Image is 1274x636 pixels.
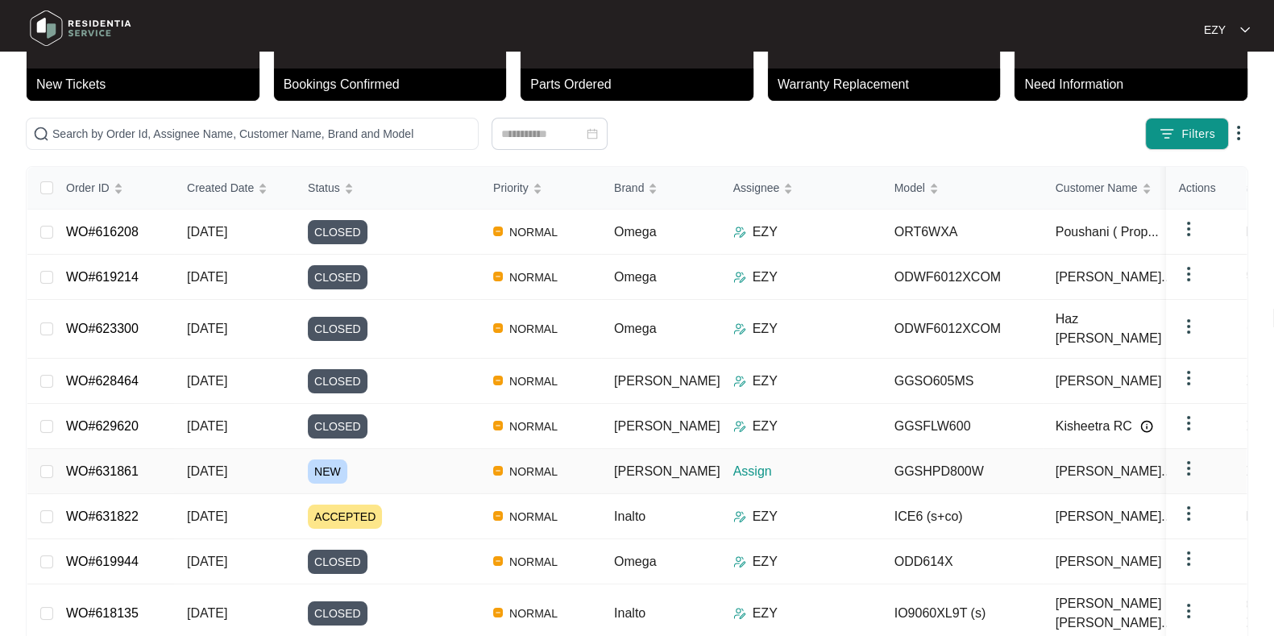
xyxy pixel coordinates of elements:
[614,179,644,197] span: Brand
[1056,179,1138,197] span: Customer Name
[753,222,778,242] p: EZY
[614,509,645,523] span: Inalto
[24,4,137,52] img: residentia service logo
[882,300,1043,359] td: ODWF6012XCOM
[1179,549,1198,568] img: dropdown arrow
[1179,317,1198,336] img: dropdown arrow
[614,464,720,478] span: [PERSON_NAME]
[882,494,1043,539] td: ICE6 (s+co)
[1056,552,1162,572] span: [PERSON_NAME]
[733,462,882,481] p: Assign
[503,507,564,526] span: NORMAL
[753,372,778,391] p: EZY
[503,268,564,287] span: NORMAL
[882,359,1043,404] td: GGSO605MS
[308,505,382,529] span: ACCEPTED
[1179,601,1198,621] img: dropdown arrow
[1056,310,1183,348] span: Haz [PERSON_NAME]
[174,167,295,210] th: Created Date
[733,510,746,523] img: Assigner Icon
[493,323,503,333] img: Vercel Logo
[66,509,139,523] a: WO#631822
[503,319,564,339] span: NORMAL
[308,317,367,341] span: CLOSED
[614,419,720,433] span: [PERSON_NAME]
[187,509,227,523] span: [DATE]
[1024,75,1247,94] p: Need Information
[753,268,778,287] p: EZY
[614,270,656,284] span: Omega
[503,552,564,572] span: NORMAL
[753,552,778,572] p: EZY
[778,75,1001,94] p: Warranty Replacement
[733,179,780,197] span: Assignee
[753,319,778,339] p: EZY
[1159,126,1175,142] img: filter icon
[493,556,503,566] img: Vercel Logo
[66,270,139,284] a: WO#619214
[493,272,503,281] img: Vercel Logo
[882,255,1043,300] td: ODWF6012XCOM
[882,404,1043,449] td: GGSFLW600
[1056,507,1172,526] span: [PERSON_NAME]...
[1056,222,1159,242] span: Poushani ( Prop...
[614,555,656,568] span: Omega
[894,179,925,197] span: Model
[66,555,139,568] a: WO#619944
[493,608,503,617] img: Vercel Logo
[614,606,645,620] span: Inalto
[1166,167,1247,210] th: Actions
[493,376,503,385] img: Vercel Logo
[1179,414,1198,433] img: dropdown arrow
[1056,462,1172,481] span: [PERSON_NAME]...
[308,220,367,244] span: CLOSED
[733,271,746,284] img: Assigner Icon
[187,419,227,433] span: [DATE]
[187,555,227,568] span: [DATE]
[493,511,503,521] img: Vercel Logo
[187,179,254,197] span: Created Date
[882,539,1043,584] td: ODD614X
[733,322,746,335] img: Assigner Icon
[1229,123,1248,143] img: dropdown arrow
[733,555,746,568] img: Assigner Icon
[187,464,227,478] span: [DATE]
[308,601,367,626] span: CLOSED
[493,227,503,236] img: Vercel Logo
[1056,417,1132,436] span: Kisheetra RC
[1240,26,1250,34] img: dropdown arrow
[66,225,139,239] a: WO#616208
[882,167,1043,210] th: Model
[1056,268,1172,287] span: [PERSON_NAME]...
[187,270,227,284] span: [DATE]
[308,265,367,289] span: CLOSED
[882,449,1043,494] td: GGSHPD800W
[753,417,778,436] p: EZY
[187,374,227,388] span: [DATE]
[753,604,778,623] p: EZY
[503,604,564,623] span: NORMAL
[1181,126,1215,143] span: Filters
[493,179,529,197] span: Priority
[530,75,753,94] p: Parts Ordered
[36,75,259,94] p: New Tickets
[614,374,720,388] span: [PERSON_NAME]
[1179,264,1198,284] img: dropdown arrow
[480,167,601,210] th: Priority
[1043,167,1204,210] th: Customer Name
[308,459,347,484] span: NEW
[1179,219,1198,239] img: dropdown arrow
[503,462,564,481] span: NORMAL
[1145,118,1229,150] button: filter iconFilters
[1204,22,1226,38] p: EZY
[753,507,778,526] p: EZY
[308,179,340,197] span: Status
[66,606,139,620] a: WO#618135
[733,226,746,239] img: Assigner Icon
[733,375,746,388] img: Assigner Icon
[308,550,367,574] span: CLOSED
[284,75,507,94] p: Bookings Confirmed
[503,372,564,391] span: NORMAL
[1140,420,1153,433] img: Info icon
[1179,504,1198,523] img: dropdown arrow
